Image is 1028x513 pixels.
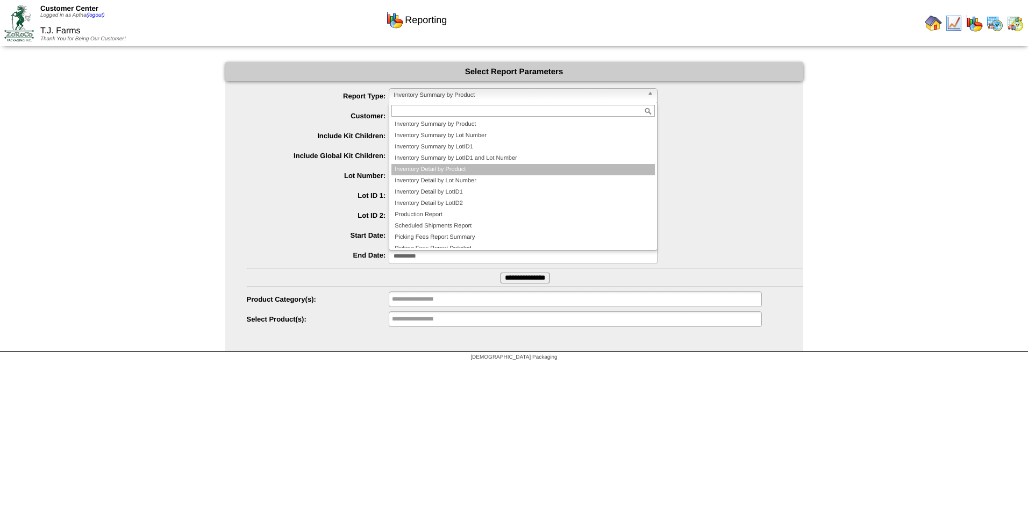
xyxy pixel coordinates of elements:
span: Reporting [405,15,447,26]
label: Lot ID 1: [247,191,389,199]
span: Logged in as Apfna [40,12,105,18]
a: (logout) [87,12,105,18]
label: Select Product(s): [247,315,389,323]
li: Picking Fees Report Detailed [391,243,655,254]
span: Customer Center [40,4,98,12]
label: Lot ID 2: [247,211,389,219]
li: Inventory Detail by Lot Number [391,175,655,187]
li: Inventory Summary by Lot Number [391,130,655,141]
div: Select Report Parameters [225,62,803,81]
label: Report Type: [247,92,389,100]
li: Inventory Detail by LotID1 [391,187,655,198]
li: Picking Fees Report Summary [391,232,655,243]
span: Thank You for Being Our Customer! [40,36,126,42]
label: Start Date: [247,231,389,239]
img: calendarprod.gif [986,15,1003,32]
img: ZoRoCo_Logo(Green%26Foil)%20jpg.webp [4,5,34,41]
span: Inventory Summary by Product [394,89,643,102]
label: Product Category(s): [247,295,389,303]
span: T.J. Farms [40,26,81,35]
li: Inventory Summary by LotID1 and Lot Number [391,153,655,164]
img: line_graph.gif [945,15,962,32]
img: graph.gif [386,11,403,28]
li: Inventory Detail by Product [391,164,655,175]
li: Production Report [391,209,655,220]
li: Inventory Detail by LotID2 [391,198,655,209]
label: Customer: [247,112,389,120]
label: End Date: [247,251,389,259]
img: home.gif [925,15,942,32]
label: Lot Number: [247,172,389,180]
span: T.J. Farms [247,108,803,120]
label: Include Kit Children: [247,132,389,140]
li: Inventory Summary by LotID1 [391,141,655,153]
li: Inventory Summary by Product [391,119,655,130]
span: [DEMOGRAPHIC_DATA] Packaging [470,354,557,360]
img: graph.gif [966,15,983,32]
label: Include Global Kit Children: [247,152,389,160]
li: Scheduled Shipments Report [391,220,655,232]
img: calendarinout.gif [1006,15,1024,32]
